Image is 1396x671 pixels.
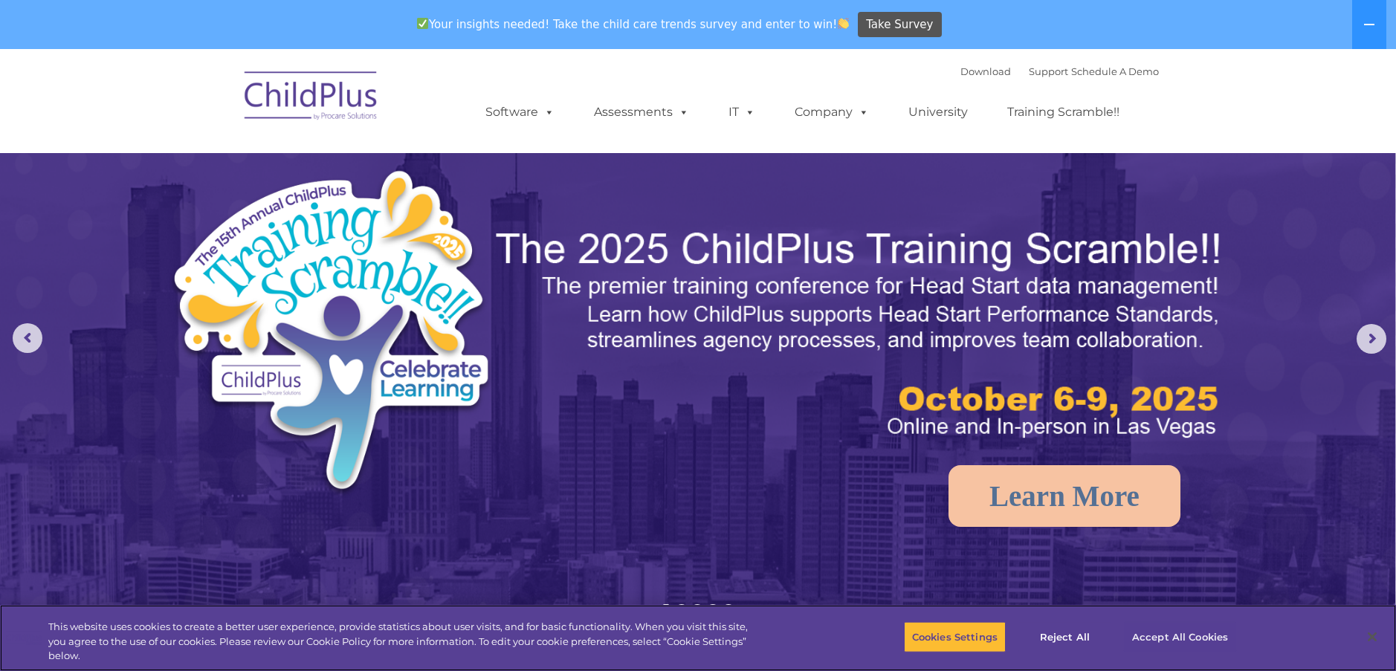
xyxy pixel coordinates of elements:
[417,18,428,29] img: ✅
[714,97,770,127] a: IT
[48,620,768,664] div: This website uses cookies to create a better user experience, provide statistics about user visit...
[579,97,704,127] a: Assessments
[207,98,252,109] span: Last name
[838,18,849,29] img: 👏
[992,97,1134,127] a: Training Scramble!!
[960,65,1011,77] a: Download
[904,621,1006,652] button: Cookies Settings
[237,61,386,135] img: ChildPlus by Procare Solutions
[780,97,884,127] a: Company
[1356,620,1389,653] button: Close
[1018,621,1111,652] button: Reject All
[949,465,1180,527] a: Learn More
[1029,65,1068,77] a: Support
[893,97,983,127] a: University
[410,10,856,39] span: Your insights needed! Take the child care trends survey and enter to win!
[1071,65,1159,77] a: Schedule A Demo
[866,12,933,38] span: Take Survey
[471,97,569,127] a: Software
[960,65,1159,77] font: |
[207,159,270,170] span: Phone number
[858,12,942,38] a: Take Survey
[1124,621,1236,652] button: Accept All Cookies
